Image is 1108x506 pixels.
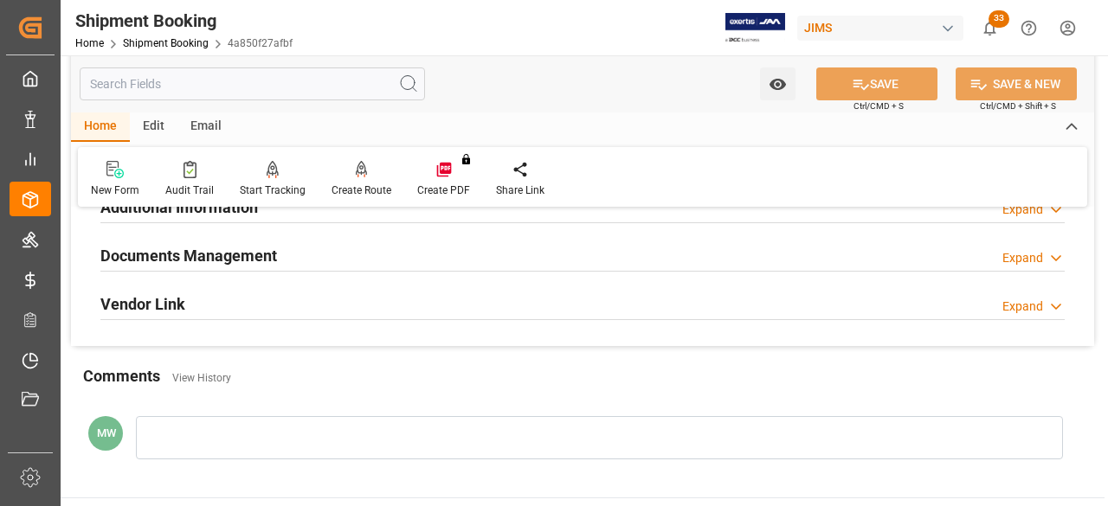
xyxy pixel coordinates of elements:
[1002,201,1043,219] div: Expand
[980,99,1056,112] span: Ctrl/CMD + Shift + S
[240,183,306,198] div: Start Tracking
[816,67,937,100] button: SAVE
[100,195,258,219] h2: Additional Information
[71,112,130,142] div: Home
[97,426,116,439] span: MW
[130,112,177,142] div: Edit
[797,11,970,44] button: JIMS
[100,244,277,267] h2: Documents Management
[332,183,391,198] div: Create Route
[100,292,185,316] h2: Vendor Link
[760,67,796,100] button: open menu
[989,10,1009,28] span: 33
[854,99,904,112] span: Ctrl/CMD + S
[496,183,544,198] div: Share Link
[91,183,139,198] div: New Form
[1002,249,1043,267] div: Expand
[83,364,160,388] h2: Comments
[1009,9,1048,48] button: Help Center
[172,372,231,384] a: View History
[123,37,209,49] a: Shipment Booking
[725,13,785,43] img: Exertis%20JAM%20-%20Email%20Logo.jpg_1722504956.jpg
[797,16,963,41] div: JIMS
[165,183,214,198] div: Audit Trail
[177,112,235,142] div: Email
[970,9,1009,48] button: show 33 new notifications
[75,37,104,49] a: Home
[1002,298,1043,316] div: Expand
[80,67,425,100] input: Search Fields
[75,8,293,34] div: Shipment Booking
[956,67,1077,100] button: SAVE & NEW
